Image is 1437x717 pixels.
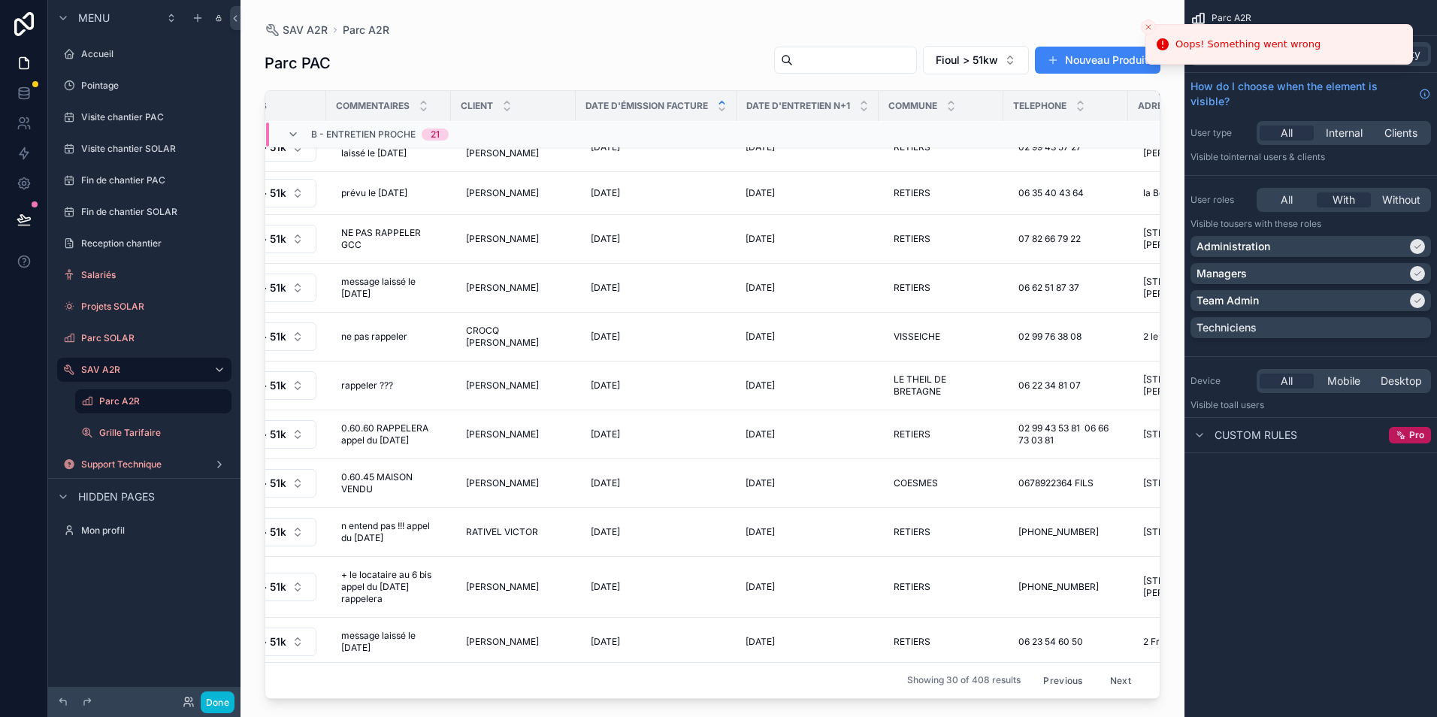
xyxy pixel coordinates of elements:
button: Select Button [220,518,316,546]
span: 2 le moulin neuf [1143,331,1210,343]
a: Grille Tarifaire [75,421,231,445]
span: [DATE] [746,581,775,593]
a: SAV A2R [57,358,231,382]
span: ne pas rappeler [341,331,407,343]
span: 2 Fromy [1143,636,1178,648]
span: With [1333,192,1355,207]
button: Close toast [1141,20,1156,35]
span: message laissé le [DATE] [341,630,436,654]
label: Visite chantier PAC [81,111,228,123]
a: Support Technique [57,452,231,476]
span: n entend pas !!! appel du [DATE] [341,520,436,544]
span: [STREET_ADDRESS] [1143,526,1230,538]
span: [STREET_ADDRESS][PERSON_NAME] [1143,227,1238,251]
span: [PERSON_NAME] [466,187,539,199]
span: [PERSON_NAME] [466,282,539,294]
span: [PHONE_NUMBER] [1018,581,1099,593]
span: message laissé le [DATE] [341,276,436,300]
a: SAV A2R [265,23,328,38]
span: [PERSON_NAME] [466,581,539,593]
span: CROCQ [PERSON_NAME] [466,325,561,349]
span: [DATE] [591,331,620,343]
button: Select Button [220,628,316,656]
span: RATIVEL VICTOR [466,526,538,538]
span: rappeler ??? [341,380,393,392]
button: Select Button [220,225,316,253]
label: Projets SOLAR [81,301,228,313]
h1: Parc PAC [265,53,331,74]
div: Oops! Something went wrong [1175,37,1321,52]
span: LE THEIL DE BRETAGNE [894,374,988,398]
span: All [1281,192,1293,207]
label: Fin de chantier PAC [81,174,228,186]
span: [STREET_ADDRESS][PERSON_NAME] [1143,575,1238,599]
button: Select Button [923,46,1029,74]
span: RETIERS [894,187,930,199]
label: User type [1190,127,1251,139]
p: Visible to [1190,399,1431,411]
span: 07 82 66 79 22 [1018,233,1081,245]
a: Mon profil [57,519,231,543]
span: [DATE] [591,581,620,593]
span: 06 23 54 60 50 [1018,636,1083,648]
p: Techniciens [1196,320,1257,335]
span: NE PAS RAPPELER GCC [341,227,436,251]
span: Mobile [1327,374,1360,389]
button: Select Button [220,133,316,162]
span: Clients [1384,126,1417,141]
span: [STREET_ADDRESS][PERSON_NAME] [1143,276,1238,300]
button: Select Button [220,322,316,351]
a: Accueil [57,42,231,66]
span: [DATE] [746,233,775,245]
span: all users [1229,399,1264,410]
a: Fin de chantier PAC [57,168,231,192]
span: All [1281,374,1293,389]
button: Select Button [220,469,316,498]
p: Administration [1196,239,1270,254]
span: [STREET_ADDRESS][PERSON_NAME] [1143,135,1238,159]
button: Select Button [220,420,316,449]
span: Users with these roles [1229,218,1321,229]
span: COESMES [894,477,938,489]
span: RETIERS [894,636,930,648]
button: Done [201,691,234,713]
span: Internal [1326,126,1363,141]
span: [STREET_ADDRESS][PERSON_NAME] [1143,374,1238,398]
span: 02 99 76 38 08 [1018,331,1082,343]
a: Parc A2R [343,23,389,38]
span: RETIERS [894,581,930,593]
span: [DATE] [746,380,775,392]
span: 0678922364 FILS [1018,477,1094,489]
button: Nouveau Produit [1035,47,1160,74]
label: Visite chantier SOLAR [81,143,228,155]
label: Grille Tarifaire [99,427,228,439]
div: 21 [431,129,440,141]
span: 06 35 40 43 64 [1018,187,1084,199]
span: [DATE] [746,636,775,648]
label: Fin de chantier SOLAR [81,206,228,218]
p: Managers [1196,266,1247,281]
label: Parc SOLAR [81,332,228,344]
span: Menu [78,11,110,26]
a: Pointage [57,74,231,98]
span: Client [461,100,493,112]
span: [STREET_ADDRESS] [1143,477,1230,489]
span: [PERSON_NAME] [466,380,539,392]
span: [DATE] [591,233,620,245]
span: [DATE] [591,187,620,199]
label: Pointage [81,80,228,92]
span: [DATE] [591,636,620,648]
a: How do I choose when the element is visible? [1190,79,1431,109]
span: Pro [1409,429,1424,441]
p: Visible to [1190,151,1431,163]
span: 06 22 34 81 07 [1018,380,1081,392]
span: prévu le [DATE] [341,187,407,199]
label: Reception chantier [81,237,228,250]
button: Select Button [220,371,316,400]
span: [PERSON_NAME] [466,477,539,489]
span: [DATE] [591,282,620,294]
span: + le locataire au 6 bis appel du [DATE] rappelera [341,569,436,605]
span: Date d'entretien n+1 [746,100,850,112]
span: SAV A2R [283,23,328,38]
